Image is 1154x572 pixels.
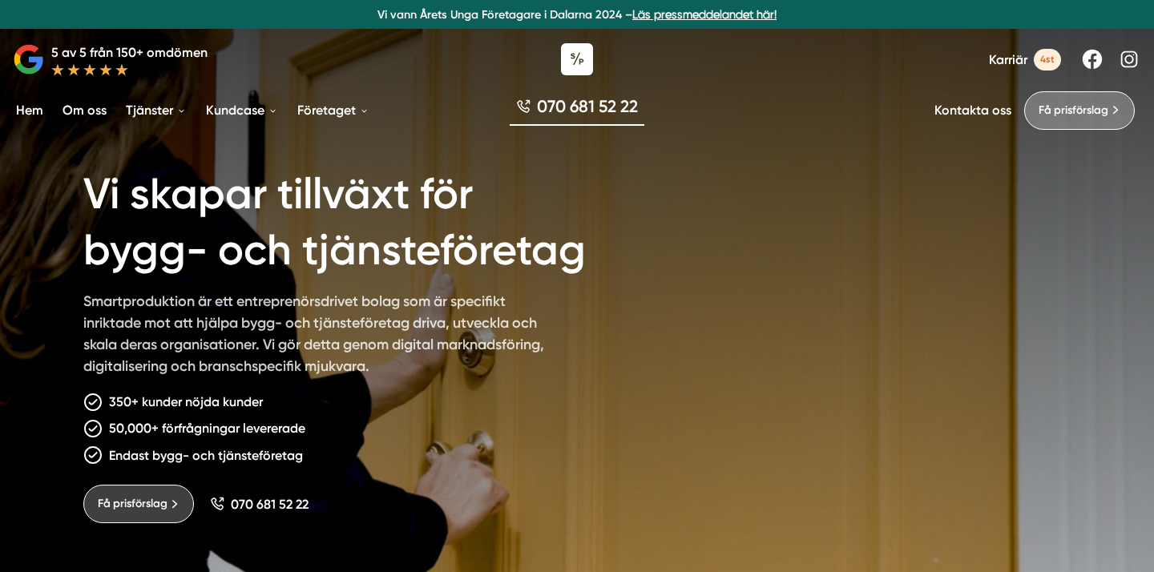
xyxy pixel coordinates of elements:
[989,49,1061,70] a: Karriär 4st
[59,90,110,131] a: Om oss
[294,90,373,131] a: Företaget
[210,497,309,512] a: 070 681 52 22
[83,147,644,291] h1: Vi skapar tillväxt för bygg- och tjänsteföretag
[123,90,190,131] a: Tjänster
[1039,102,1108,119] span: Få prisförslag
[98,495,167,513] span: Få prisförslag
[989,52,1027,67] span: Karriär
[231,497,309,512] span: 070 681 52 22
[83,485,194,523] a: Få prisförslag
[510,95,644,126] a: 070 681 52 22
[83,291,545,384] p: Smartproduktion är ett entreprenörsdrivet bolag som är specifikt inriktade mot att hjälpa bygg- o...
[537,95,638,118] span: 070 681 52 22
[1034,49,1061,70] span: 4st
[51,42,208,62] p: 5 av 5 från 150+ omdömen
[1024,91,1135,130] a: Få prisförslag
[934,103,1011,118] a: Kontakta oss
[203,90,281,131] a: Kundcase
[109,392,263,412] p: 350+ kunder nöjda kunder
[109,445,303,465] p: Endast bygg- och tjänsteföretag
[13,90,46,131] a: Hem
[632,8,777,21] a: Läs pressmeddelandet här!
[109,418,305,438] p: 50,000+ förfrågningar levererade
[6,6,1148,22] p: Vi vann Årets Unga Företagare i Dalarna 2024 –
